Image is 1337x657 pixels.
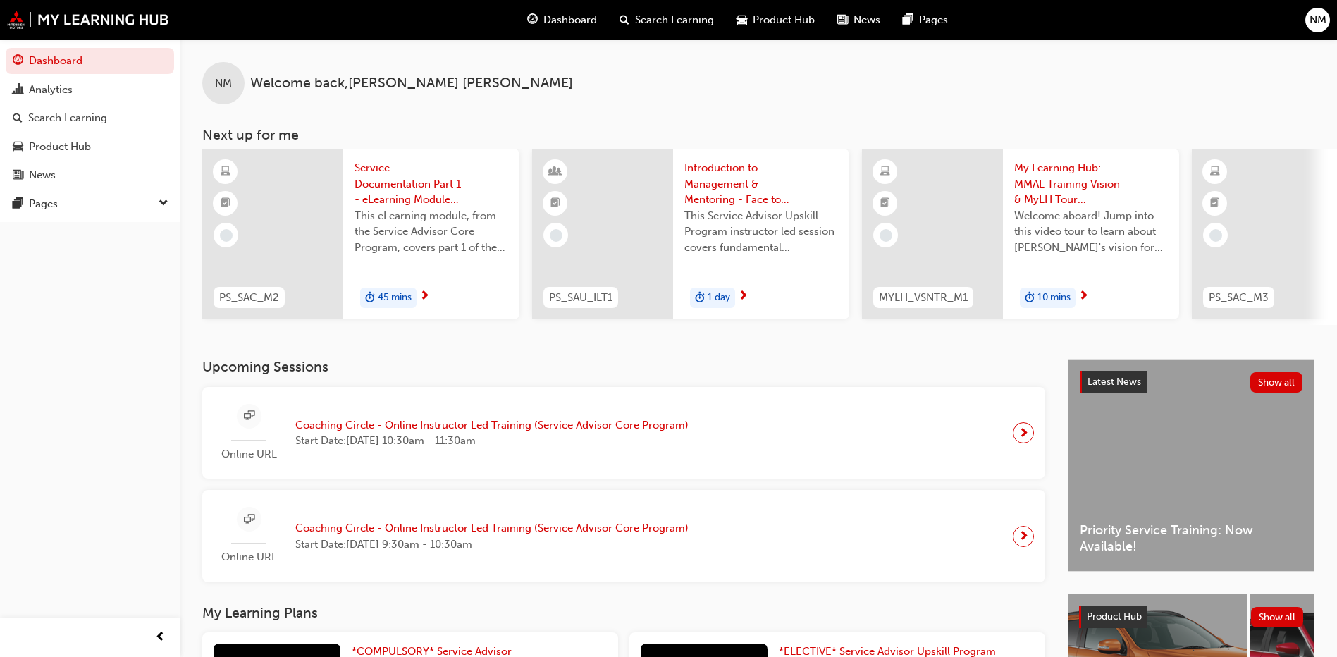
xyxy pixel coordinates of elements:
[1087,610,1142,622] span: Product Hub
[1209,290,1269,306] span: PS_SAC_M3
[6,191,174,217] button: Pages
[378,290,412,306] span: 45 mins
[550,195,560,213] span: booktick-icon
[1251,607,1304,627] button: Show all
[365,289,375,307] span: duration-icon
[1088,376,1141,388] span: Latest News
[220,229,233,242] span: learningRecordVerb_NONE-icon
[880,163,890,181] span: learningResourceType_ELEARNING-icon
[880,195,890,213] span: booktick-icon
[28,110,107,126] div: Search Learning
[13,84,23,97] span: chart-icon
[13,112,23,125] span: search-icon
[295,520,689,536] span: Coaching Circle - Online Instructor Led Training (Service Advisor Core Program)
[1080,522,1302,554] span: Priority Service Training: Now Available!
[6,105,174,131] a: Search Learning
[214,446,284,462] span: Online URL
[155,629,166,646] span: prev-icon
[862,149,1179,319] a: MYLH_VSNTR_M1My Learning Hub: MMAL Training Vision & MyLH Tour (Elective)Welcome aboard! Jump int...
[250,75,573,92] span: Welcome back , [PERSON_NAME] [PERSON_NAME]
[29,196,58,212] div: Pages
[1209,229,1222,242] span: learningRecordVerb_NONE-icon
[202,605,1045,621] h3: My Learning Plans
[295,433,689,449] span: Start Date: [DATE] 10:30am - 11:30am
[620,11,629,29] span: search-icon
[635,12,714,28] span: Search Learning
[355,160,508,208] span: Service Documentation Part 1 - eLearning Module (Service Advisor Core Program)
[1014,208,1168,256] span: Welcome aboard! Jump into this video tour to learn about [PERSON_NAME]'s vision for your learning...
[295,536,689,553] span: Start Date: [DATE] 9:30am - 10:30am
[202,359,1045,375] h3: Upcoming Sessions
[532,149,849,319] a: PS_SAU_ILT1Introduction to Management & Mentoring - Face to Face Instructor Led Training (Service...
[214,501,1034,571] a: Online URLCoaching Circle - Online Instructor Led Training (Service Advisor Core Program)Start Da...
[725,6,826,35] a: car-iconProduct Hub
[419,290,430,303] span: next-icon
[221,195,230,213] span: booktick-icon
[1080,371,1302,393] a: Latest NewsShow all
[919,12,948,28] span: Pages
[159,195,168,213] span: down-icon
[214,549,284,565] span: Online URL
[550,229,562,242] span: learningRecordVerb_NONE-icon
[879,290,968,306] span: MYLH_VSNTR_M1
[837,11,848,29] span: news-icon
[29,167,56,183] div: News
[549,290,612,306] span: PS_SAU_ILT1
[6,134,174,160] a: Product Hub
[244,511,254,529] span: sessionType_ONLINE_URL-icon
[684,208,838,256] span: This Service Advisor Upskill Program instructor led session covers fundamental management styles ...
[244,407,254,425] span: sessionType_ONLINE_URL-icon
[737,11,747,29] span: car-icon
[6,162,174,188] a: News
[1025,289,1035,307] span: duration-icon
[738,290,748,303] span: next-icon
[826,6,892,35] a: news-iconNews
[202,149,519,319] a: PS_SAC_M2Service Documentation Part 1 - eLearning Module (Service Advisor Core Program)This eLear...
[1014,160,1168,208] span: My Learning Hub: MMAL Training Vision & MyLH Tour (Elective)
[1018,423,1029,443] span: next-icon
[516,6,608,35] a: guage-iconDashboard
[543,12,597,28] span: Dashboard
[892,6,959,35] a: pages-iconPages
[1250,372,1303,393] button: Show all
[6,77,174,103] a: Analytics
[29,82,73,98] div: Analytics
[13,198,23,211] span: pages-icon
[753,12,815,28] span: Product Hub
[295,417,689,434] span: Coaching Circle - Online Instructor Led Training (Service Advisor Core Program)
[1210,195,1220,213] span: booktick-icon
[13,55,23,68] span: guage-icon
[854,12,880,28] span: News
[215,75,232,92] span: NM
[608,6,725,35] a: search-iconSearch Learning
[903,11,913,29] span: pages-icon
[219,290,279,306] span: PS_SAC_M2
[1037,290,1071,306] span: 10 mins
[6,48,174,74] a: Dashboard
[527,11,538,29] span: guage-icon
[1305,8,1330,32] button: NM
[708,290,730,306] span: 1 day
[1068,359,1314,572] a: Latest NewsShow allPriority Service Training: Now Available!
[550,163,560,181] span: learningResourceType_INSTRUCTOR_LED-icon
[1018,527,1029,546] span: next-icon
[180,127,1337,143] h3: Next up for me
[13,169,23,182] span: news-icon
[29,139,91,155] div: Product Hub
[13,141,23,154] span: car-icon
[6,45,174,191] button: DashboardAnalyticsSearch LearningProduct HubNews
[684,160,838,208] span: Introduction to Management & Mentoring - Face to Face Instructor Led Training (Service Advisor Up...
[214,398,1034,468] a: Online URLCoaching Circle - Online Instructor Led Training (Service Advisor Core Program)Start Da...
[1310,12,1326,28] span: NM
[880,229,892,242] span: learningRecordVerb_NONE-icon
[1210,163,1220,181] span: learningResourceType_ELEARNING-icon
[221,163,230,181] span: learningResourceType_ELEARNING-icon
[1079,606,1303,628] a: Product HubShow all
[7,11,169,29] img: mmal
[695,289,705,307] span: duration-icon
[1078,290,1089,303] span: next-icon
[355,208,508,256] span: This eLearning module, from the Service Advisor Core Program, covers part 1 of the best practice ...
